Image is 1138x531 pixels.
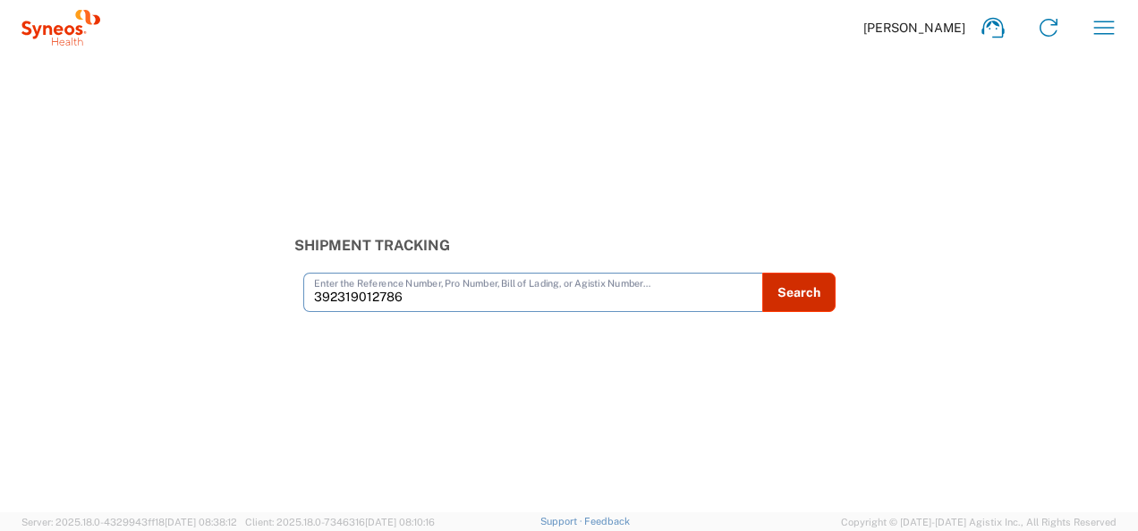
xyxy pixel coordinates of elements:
[540,516,585,527] a: Support
[245,517,435,527] span: Client: 2025.18.0-7346316
[294,237,845,254] h3: Shipment Tracking
[584,516,630,527] a: Feedback
[863,20,965,36] span: [PERSON_NAME]
[762,273,836,312] button: Search
[841,514,1117,530] span: Copyright © [DATE]-[DATE] Agistix Inc., All Rights Reserved
[365,517,435,527] span: [DATE] 08:10:16
[21,517,237,527] span: Server: 2025.18.0-4329943ff18
[165,517,237,527] span: [DATE] 08:38:12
